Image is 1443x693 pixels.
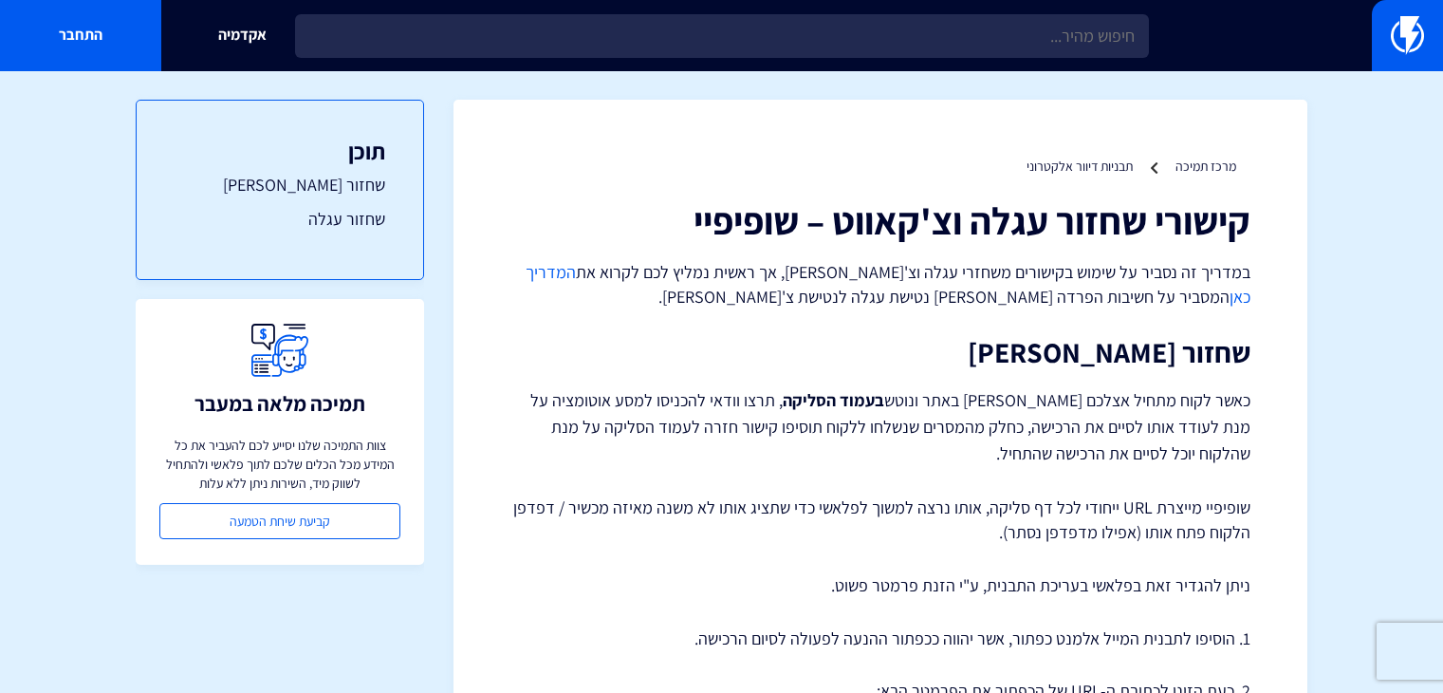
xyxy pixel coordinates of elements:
[510,496,1250,544] p: שופיפיי מייצרת URL ייחודי לכל דף סליקה, אותו נרצה למשוך לפלאשי כדי שתציג אותו לא משנה מאיזה מכשיר...
[510,573,1250,598] p: ניתן להגדיר זאת בפלאשי בעריכת התבנית, ע"י הזנת פרמטר פשוט.
[783,389,884,411] strong: בעמוד הסליקה
[194,392,365,415] h3: תמיכה מלאה במעבר
[175,173,385,197] a: שחזור [PERSON_NAME]
[510,337,1250,368] h2: שחזור [PERSON_NAME]
[1027,158,1133,175] a: תבניות דיוור אלקטרוני
[295,14,1149,58] input: חיפוש מהיר...
[510,199,1250,241] h1: קישורי שחזור עגלה וצ'קאווט – שופיפיי
[526,261,1250,308] a: המדריך כאן
[175,207,385,232] a: שחזור עגלה
[159,436,400,493] p: צוות התמיכה שלנו יסייע לכם להעביר את כל המידע מכל הכלים שלכם לתוך פלאשי ולהתחיל לשווק מיד, השירות...
[1175,158,1236,175] a: מרכז תמיכה
[510,260,1250,309] p: במדריך זה נסביר על שימוש בקישורים משחזרי עגלה וצ'[PERSON_NAME], אך ראשית נמליץ לכם לקרוא את המסבי...
[510,627,1250,651] p: 1. הוסיפו לתבנית המייל אלמנט כפתור, אשר יהווה ככפתור ההנעה לפעולה לסיום הרכישה.
[159,503,400,539] a: קביעת שיחת הטמעה
[510,387,1250,467] p: כאשר לקוח מתחיל אצלכם [PERSON_NAME] באתר ונוטש , תרצו וודאי להכניסו למסע אוטומציה על מנת לעודד או...
[175,139,385,163] h3: תוכן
